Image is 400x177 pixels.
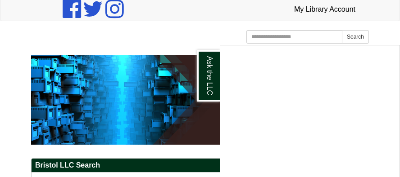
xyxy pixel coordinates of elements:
[32,159,368,173] h2: Bristol LLC Search
[31,55,369,145] img: HTML tutorial
[197,50,220,102] a: Ask the LLC
[342,30,369,44] button: Search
